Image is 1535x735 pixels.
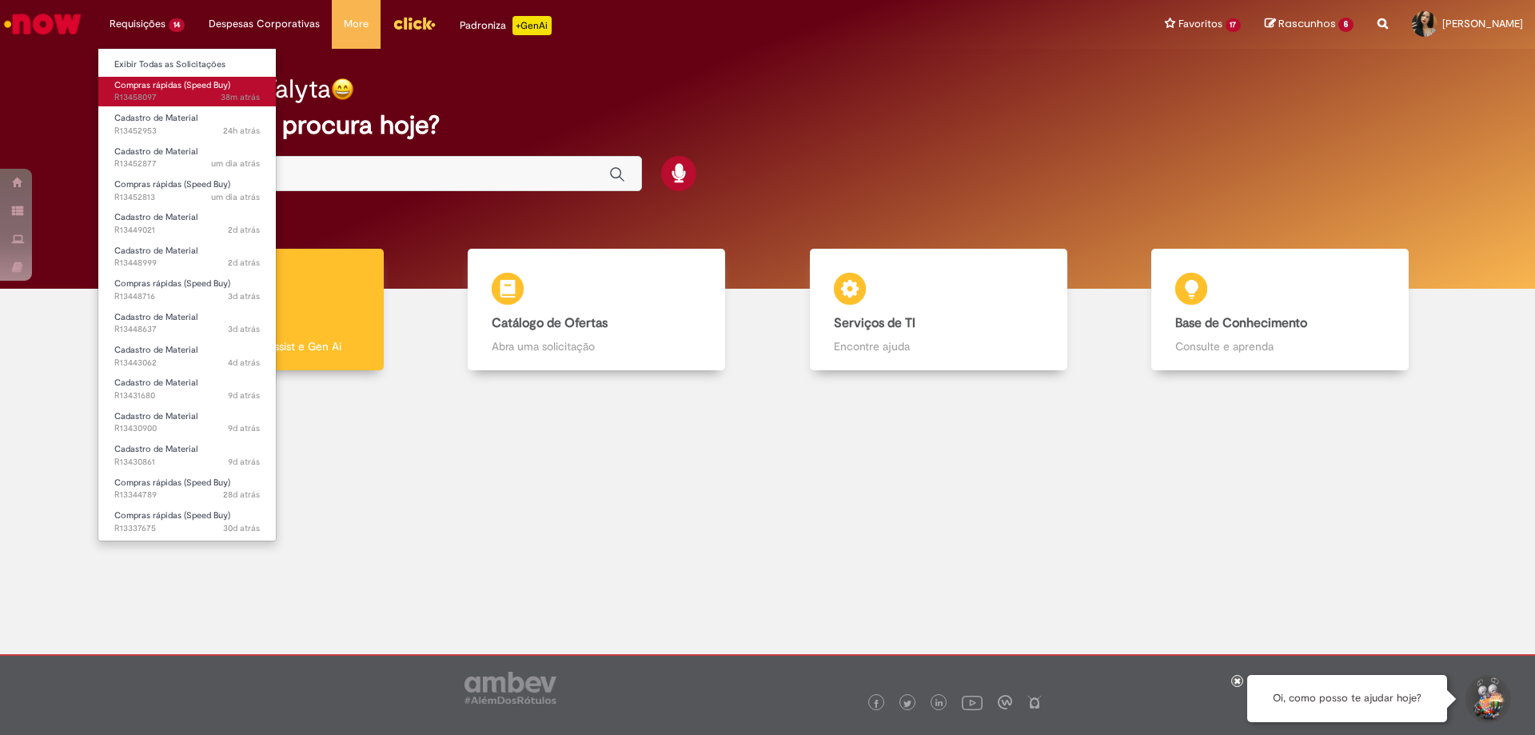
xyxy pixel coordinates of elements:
[98,275,276,305] a: Aberto R13448716 : Compras rápidas (Speed Buy)
[903,700,911,708] img: logo_footer_twitter.png
[114,311,197,323] span: Cadastro de Material
[98,474,276,504] a: Aberto R13344789 : Compras rápidas (Speed Buy)
[228,224,260,236] time: 26/08/2025 15:19:47
[169,18,185,32] span: 14
[98,374,276,404] a: Aberto R13431680 : Cadastro de Material
[84,249,426,371] a: Tirar dúvidas Tirar dúvidas com Lupi Assist e Gen Ai
[1265,17,1354,32] a: Rascunhos
[1175,315,1307,331] b: Base de Conhecimento
[98,48,277,541] ul: Requisições
[962,692,983,713] img: logo_footer_youtube.png
[464,672,556,704] img: logo_footer_ambev_rotulo_gray.png
[114,257,260,270] span: R13448999
[114,489,260,501] span: R13344789
[998,695,1012,709] img: logo_footer_workplace.png
[114,509,230,521] span: Compras rápidas (Speed Buy)
[1027,695,1042,709] img: logo_footer_naosei.png
[228,422,260,434] time: 20/08/2025 08:49:03
[228,257,260,269] time: 26/08/2025 15:17:03
[98,342,276,371] a: Aberto R13443062 : Cadastro de Material
[228,456,260,468] span: 9d atrás
[1178,16,1222,32] span: Favoritos
[110,16,165,32] span: Requisições
[98,77,276,106] a: Aberto R13458097 : Compras rápidas (Speed Buy)
[512,16,552,35] p: +GenAi
[223,522,260,534] time: 30/07/2025 13:48:43
[98,176,276,206] a: Aberto R13452813 : Compras rápidas (Speed Buy)
[223,489,260,501] time: 01/08/2025 10:32:45
[114,278,230,290] span: Compras rápidas (Speed Buy)
[98,209,276,238] a: Aberto R13449021 : Cadastro de Material
[1175,338,1385,354] p: Consulte e aprenda
[426,249,768,371] a: Catálogo de Ofertas Abra uma solicitação
[228,290,260,302] time: 26/08/2025 14:36:57
[223,489,260,501] span: 28d atrás
[211,191,260,203] span: um dia atrás
[344,16,369,32] span: More
[834,315,915,331] b: Serviços de TI
[98,441,276,470] a: Aberto R13430861 : Cadastro de Material
[223,125,260,137] span: 24h atrás
[114,146,197,158] span: Cadastro de Material
[114,389,260,402] span: R13431680
[223,125,260,137] time: 27/08/2025 14:57:46
[1278,16,1336,31] span: Rascunhos
[221,91,260,103] time: 28/08/2025 14:06:11
[1247,675,1447,722] div: Oi, como posso te ajudar hoje?
[114,522,260,535] span: R13337675
[393,11,436,35] img: click_logo_yellow_360x200.png
[331,78,354,101] img: happy-face.png
[114,357,260,369] span: R13443062
[1442,17,1523,30] span: [PERSON_NAME]
[114,443,197,455] span: Cadastro de Material
[1463,675,1511,723] button: Iniciar Conversa de Suporte
[98,309,276,338] a: Aberto R13448637 : Cadastro de Material
[138,111,1397,139] h2: O que você procura hoje?
[228,389,260,401] time: 20/08/2025 10:49:55
[98,110,276,139] a: Aberto R13452953 : Cadastro de Material
[114,211,197,223] span: Cadastro de Material
[114,456,260,469] span: R13430861
[114,191,260,204] span: R13452813
[114,477,230,489] span: Compras rápidas (Speed Buy)
[98,408,276,437] a: Aberto R13430900 : Cadastro de Material
[834,338,1043,354] p: Encontre ajuda
[460,16,552,35] div: Padroniza
[228,257,260,269] span: 2d atrás
[114,422,260,435] span: R13430900
[221,91,260,103] span: 38m atrás
[872,700,880,708] img: logo_footer_facebook.png
[211,158,260,170] time: 27/08/2025 14:43:01
[114,224,260,237] span: R13449021
[98,242,276,272] a: Aberto R13448999 : Cadastro de Material
[767,249,1110,371] a: Serviços de TI Encontre ajuda
[114,344,197,356] span: Cadastro de Material
[228,456,260,468] time: 20/08/2025 08:41:11
[114,323,260,336] span: R13448637
[114,290,260,303] span: R13448716
[211,191,260,203] time: 27/08/2025 14:35:09
[2,8,84,40] img: ServiceNow
[228,422,260,434] span: 9d atrás
[935,699,943,709] img: logo_footer_linkedin.png
[98,56,276,74] a: Exibir Todas as Solicitações
[1226,18,1242,32] span: 17
[114,112,197,124] span: Cadastro de Material
[114,245,197,257] span: Cadastro de Material
[114,377,197,389] span: Cadastro de Material
[211,158,260,170] span: um dia atrás
[223,522,260,534] span: 30d atrás
[98,143,276,173] a: Aberto R13452877 : Cadastro de Material
[228,389,260,401] span: 9d atrás
[114,410,197,422] span: Cadastro de Material
[114,79,230,91] span: Compras rápidas (Speed Buy)
[228,323,260,335] span: 3d atrás
[228,357,260,369] span: 4d atrás
[228,357,260,369] time: 25/08/2025 09:35:48
[114,125,260,138] span: R13452953
[114,158,260,170] span: R13452877
[1338,18,1354,32] span: 6
[98,507,276,537] a: Aberto R13337675 : Compras rápidas (Speed Buy)
[114,178,230,190] span: Compras rápidas (Speed Buy)
[228,224,260,236] span: 2d atrás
